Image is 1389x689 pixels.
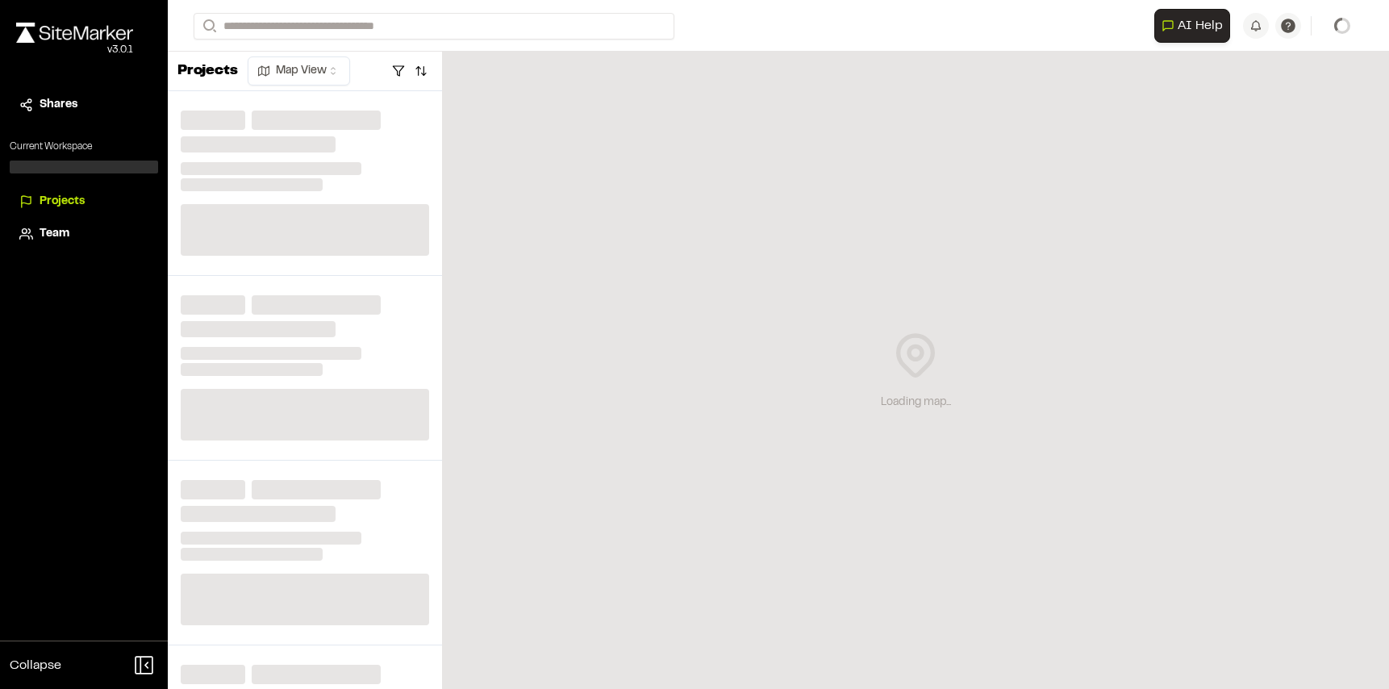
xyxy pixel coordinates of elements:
[881,394,951,411] div: Loading map...
[40,193,85,211] span: Projects
[194,13,223,40] button: Search
[40,96,77,114] span: Shares
[19,193,148,211] a: Projects
[19,96,148,114] a: Shares
[16,23,133,43] img: rebrand.png
[10,656,61,675] span: Collapse
[1178,16,1223,35] span: AI Help
[1154,9,1237,43] div: Open AI Assistant
[177,61,238,82] p: Projects
[16,43,133,57] div: Oh geez...please don't...
[1154,9,1230,43] button: Open AI Assistant
[19,225,148,243] a: Team
[40,225,69,243] span: Team
[10,140,158,154] p: Current Workspace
